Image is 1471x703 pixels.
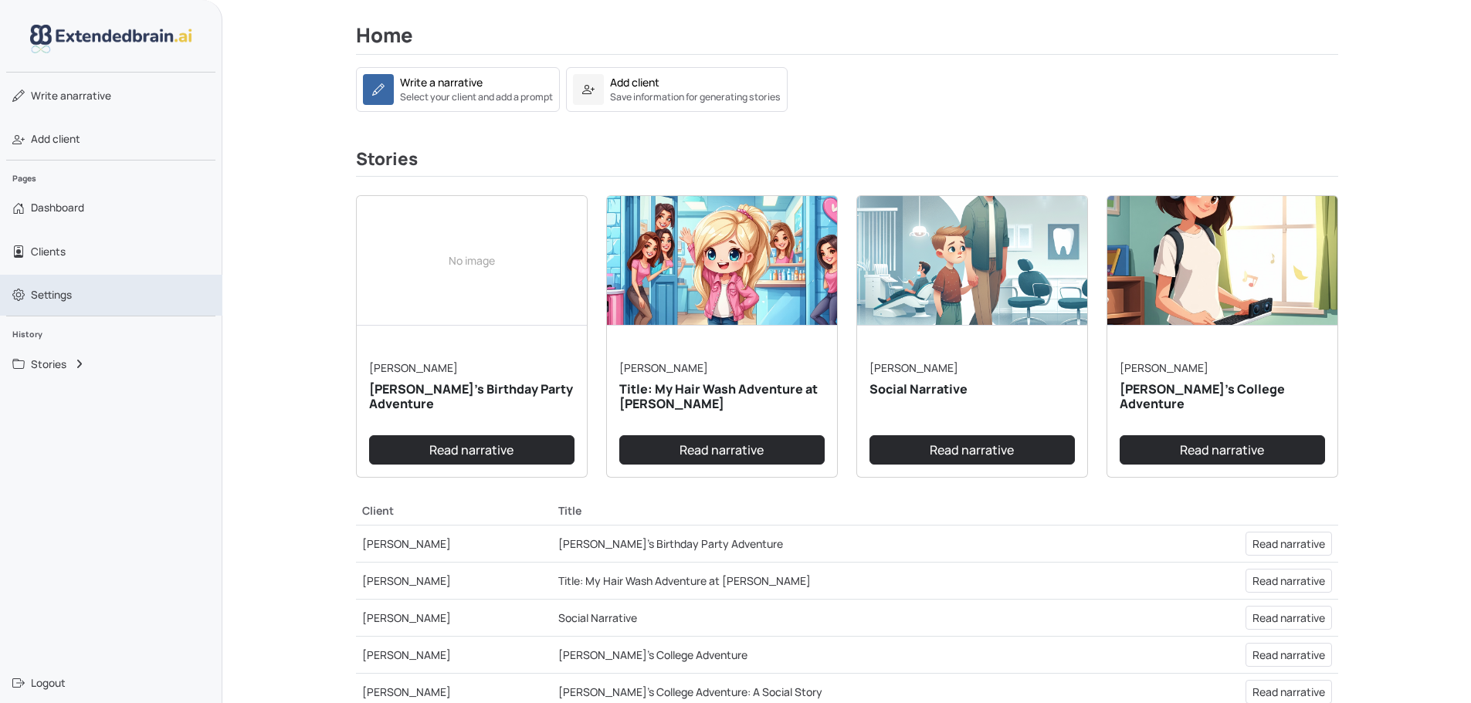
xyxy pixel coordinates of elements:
[869,435,1075,465] a: Read narrative
[31,675,66,691] span: Logout
[369,360,458,375] a: [PERSON_NAME]
[356,67,560,112] a: Write a narrativeSelect your client and add a prompt
[31,89,66,103] span: Write a
[356,80,560,95] a: Write a narrativeSelect your client and add a prompt
[356,149,1338,177] h3: Stories
[869,360,958,375] a: [PERSON_NAME]
[558,573,811,588] a: Title: My Hair Wash Adventure at [PERSON_NAME]
[30,25,192,53] img: logo
[558,684,822,699] a: [PERSON_NAME]’s College Adventure: A Social Story
[566,80,788,95] a: Add clientSave information for generating stories
[610,74,659,90] div: Add client
[857,196,1087,326] img: narrative
[619,435,825,465] a: Read narrative
[1246,606,1332,630] a: Read narrative
[362,684,451,699] a: [PERSON_NAME]
[356,24,1338,55] h2: Home
[1246,569,1332,593] a: Read narrative
[610,90,781,104] small: Save information for generating stories
[31,88,111,103] span: narrative
[552,496,1146,526] th: Title
[400,74,483,90] div: Write a narrative
[356,496,552,526] th: Client
[1120,435,1325,465] a: Read narrative
[558,536,783,551] a: [PERSON_NAME]'s Birthday Party Adventure
[369,382,575,411] h5: [PERSON_NAME]'s Birthday Party Adventure
[400,90,553,104] small: Select your client and add a prompt
[1107,196,1337,326] img: narrative
[1246,532,1332,556] a: Read narrative
[362,647,451,662] a: [PERSON_NAME]
[1120,360,1208,375] a: [PERSON_NAME]
[558,610,637,625] a: Social Narrative
[869,382,1075,397] h5: Social Narrative
[362,573,451,588] a: [PERSON_NAME]
[607,196,837,326] img: narrative
[369,435,575,465] a: Read narrative
[362,536,451,551] a: [PERSON_NAME]
[362,610,451,625] a: [PERSON_NAME]
[1120,382,1325,411] h5: [PERSON_NAME]’s College Adventure
[31,287,72,302] span: Settings
[1246,643,1332,667] a: Read narrative
[31,357,66,372] span: Stories
[31,200,84,215] span: Dashboard
[558,647,747,662] a: [PERSON_NAME]’s College Adventure
[31,131,80,147] span: Add client
[566,67,788,112] a: Add clientSave information for generating stories
[619,382,825,411] h5: Title: My Hair Wash Adventure at [PERSON_NAME]
[357,196,587,326] div: No image
[619,360,708,375] a: [PERSON_NAME]
[31,244,66,259] span: Clients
